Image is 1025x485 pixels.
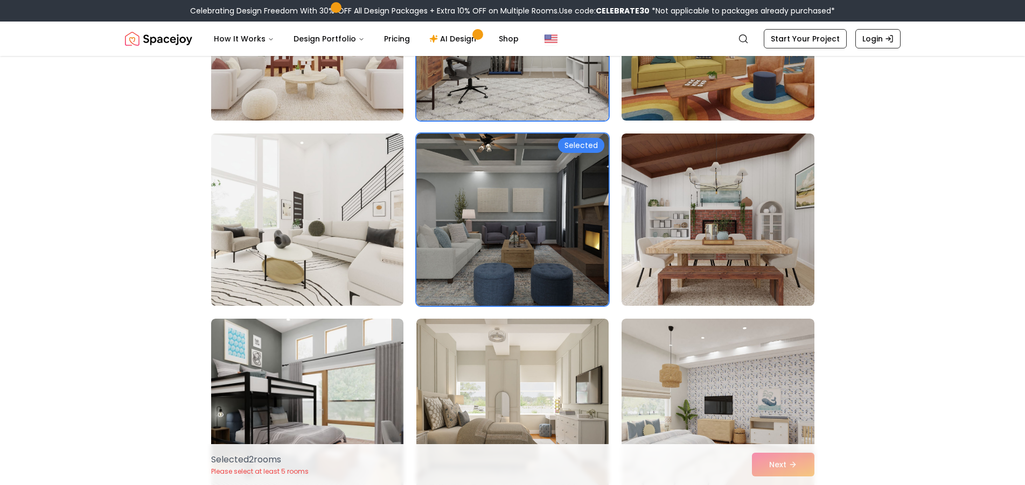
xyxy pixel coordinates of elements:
[375,28,419,50] a: Pricing
[558,138,604,153] div: Selected
[855,29,901,48] a: Login
[205,28,283,50] button: How It Works
[125,28,192,50] a: Spacejoy
[764,29,847,48] a: Start Your Project
[190,5,835,16] div: Celebrating Design Freedom With 30% OFF All Design Packages + Extra 10% OFF on Multiple Rooms.
[285,28,373,50] button: Design Portfolio
[545,32,557,45] img: United States
[211,467,309,476] p: Please select at least 5 rooms
[559,5,650,16] span: Use code:
[650,5,835,16] span: *Not applicable to packages already purchased*
[416,133,609,306] img: Room room-14
[125,22,901,56] nav: Global
[622,133,814,306] img: Room room-15
[211,453,309,466] p: Selected 2 room s
[596,5,650,16] b: CELEBRATE30
[490,28,527,50] a: Shop
[205,28,527,50] nav: Main
[421,28,488,50] a: AI Design
[206,129,408,310] img: Room room-13
[125,28,192,50] img: Spacejoy Logo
